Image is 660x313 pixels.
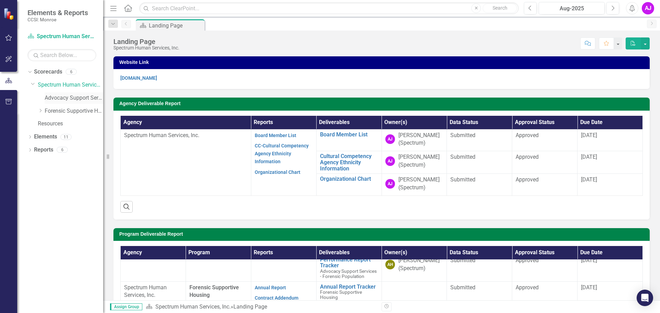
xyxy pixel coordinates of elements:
[385,260,395,269] div: AH
[66,69,77,75] div: 6
[316,151,382,174] td: Double-Click to Edit Right Click for Context Menu
[320,284,378,290] a: Annual Report Tracker
[320,257,378,269] a: Performance Report Tracker
[447,281,512,302] td: Double-Click to Edit
[450,284,475,291] span: Submitted
[38,120,103,128] a: Resources
[483,3,517,13] button: Search
[581,154,597,160] span: [DATE]
[398,257,443,272] div: [PERSON_NAME] (Spectrum)
[316,129,382,151] td: Double-Click to Edit Right Click for Context Menu
[512,254,577,281] td: Double-Click to Edit
[38,81,103,89] a: Spectrum Human Services, Inc.
[447,129,512,151] td: Double-Click to Edit
[119,60,646,65] h3: Website Link
[642,2,654,14] button: AJ
[320,268,377,279] span: Advocacy Support Services - Forensic Population
[120,75,157,81] a: [DOMAIN_NAME]
[320,132,378,138] a: Board Member List
[316,174,382,196] td: Double-Click to Edit Right Click for Context Menu
[450,132,475,138] span: Submitted
[581,132,597,138] span: [DATE]
[320,289,362,300] span: Forensic Supportive Housing
[119,101,646,106] h3: Agency Deliverable Report
[255,133,296,138] a: Board Member List
[57,147,68,153] div: 6
[385,156,395,166] div: AJ
[233,303,267,310] div: Landing Page
[512,151,577,174] td: Double-Click to Edit
[398,132,443,147] div: [PERSON_NAME] (Spectrum)
[447,254,512,281] td: Double-Click to Edit
[316,281,382,302] td: Double-Click to Edit Right Click for Context Menu
[493,5,507,11] span: Search
[450,154,475,160] span: Submitted
[447,151,512,174] td: Double-Click to Edit
[581,176,597,183] span: [DATE]
[45,107,103,115] a: Forensic Supportive Housing
[320,176,378,182] a: Organizational Chart
[27,17,88,22] small: CCSI: Monroe
[255,169,300,175] a: Organizational Chart
[34,68,62,76] a: Scorecards
[541,4,602,13] div: Aug-2025
[113,38,179,45] div: Landing Page
[516,176,539,183] span: Approved
[124,284,182,300] p: Spectrum Human Services, Inc.
[398,153,443,169] div: [PERSON_NAME] (Spectrum)
[189,284,239,299] span: Forensic Supportive Housing
[316,254,382,281] td: Double-Click to Edit Right Click for Context Menu
[255,285,286,290] a: Annual Report
[124,132,247,139] p: Spectrum Human Services, Inc.
[385,179,395,189] div: AJ
[149,21,203,30] div: Landing Page
[398,176,443,192] div: [PERSON_NAME] (Spectrum)
[516,284,539,291] span: Approved
[60,134,71,140] div: 11
[581,257,597,264] span: [DATE]
[146,303,376,311] div: »
[119,232,646,237] h3: Program Deliverable Report
[637,290,653,306] div: Open Intercom Messenger
[27,49,96,61] input: Search Below...
[450,257,475,264] span: Submitted
[512,129,577,151] td: Double-Click to Edit
[113,45,179,51] div: Spectrum Human Services, Inc.
[385,134,395,144] div: AJ
[110,303,142,310] span: Assign Group
[516,132,539,138] span: Approved
[155,303,231,310] a: Spectrum Human Services, Inc.
[450,176,475,183] span: Submitted
[34,133,57,141] a: Elements
[512,174,577,196] td: Double-Click to Edit
[27,9,88,17] span: Elements & Reports
[512,281,577,302] td: Double-Click to Edit
[45,94,103,102] a: Advocacy Support Services - Forensic Population
[581,284,597,291] span: [DATE]
[27,33,96,41] a: Spectrum Human Services, Inc.
[255,295,298,301] a: Contract Addendum
[320,153,378,171] a: Cultural Competency Agency Ethnicity Information
[516,257,539,264] span: Approved
[516,154,539,160] span: Approved
[255,143,309,164] a: CC-Cultural Competency Agency Ethnicity Information
[139,2,519,14] input: Search ClearPoint...
[3,8,15,20] img: ClearPoint Strategy
[447,174,512,196] td: Double-Click to Edit
[539,2,605,14] button: Aug-2025
[34,146,53,154] a: Reports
